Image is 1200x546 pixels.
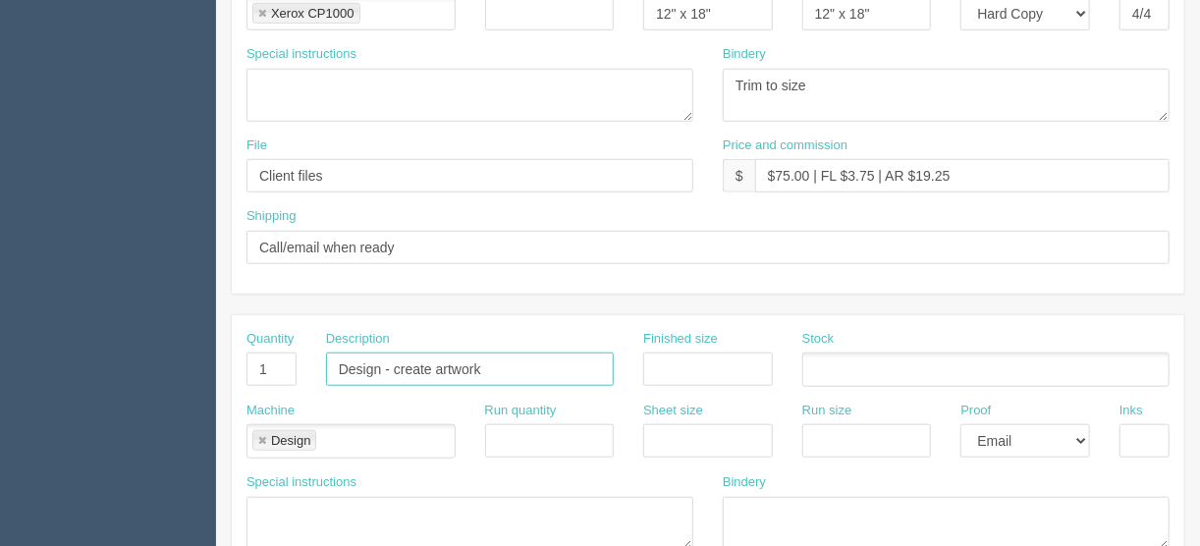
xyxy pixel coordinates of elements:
label: Shipping [246,207,297,226]
label: Price and commission [723,136,847,155]
label: File [246,136,267,155]
label: Machine [246,402,295,420]
label: Bindery [723,45,766,64]
label: Bindery [723,473,766,492]
textarea: Trim to size [723,69,1170,122]
label: Stock [802,330,835,349]
label: Run quantity [485,402,557,420]
label: Description [326,330,390,349]
label: Quantity [246,330,294,349]
label: Special instructions [246,473,356,492]
div: Xerox CP1000 [271,7,355,20]
label: Run size [802,402,852,420]
label: Inks [1119,402,1143,420]
div: $ [723,159,755,192]
label: Special instructions [246,45,356,64]
label: Proof [960,402,991,420]
label: Sheet size [643,402,703,420]
div: Design [271,434,310,447]
label: Finished size [643,330,718,349]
